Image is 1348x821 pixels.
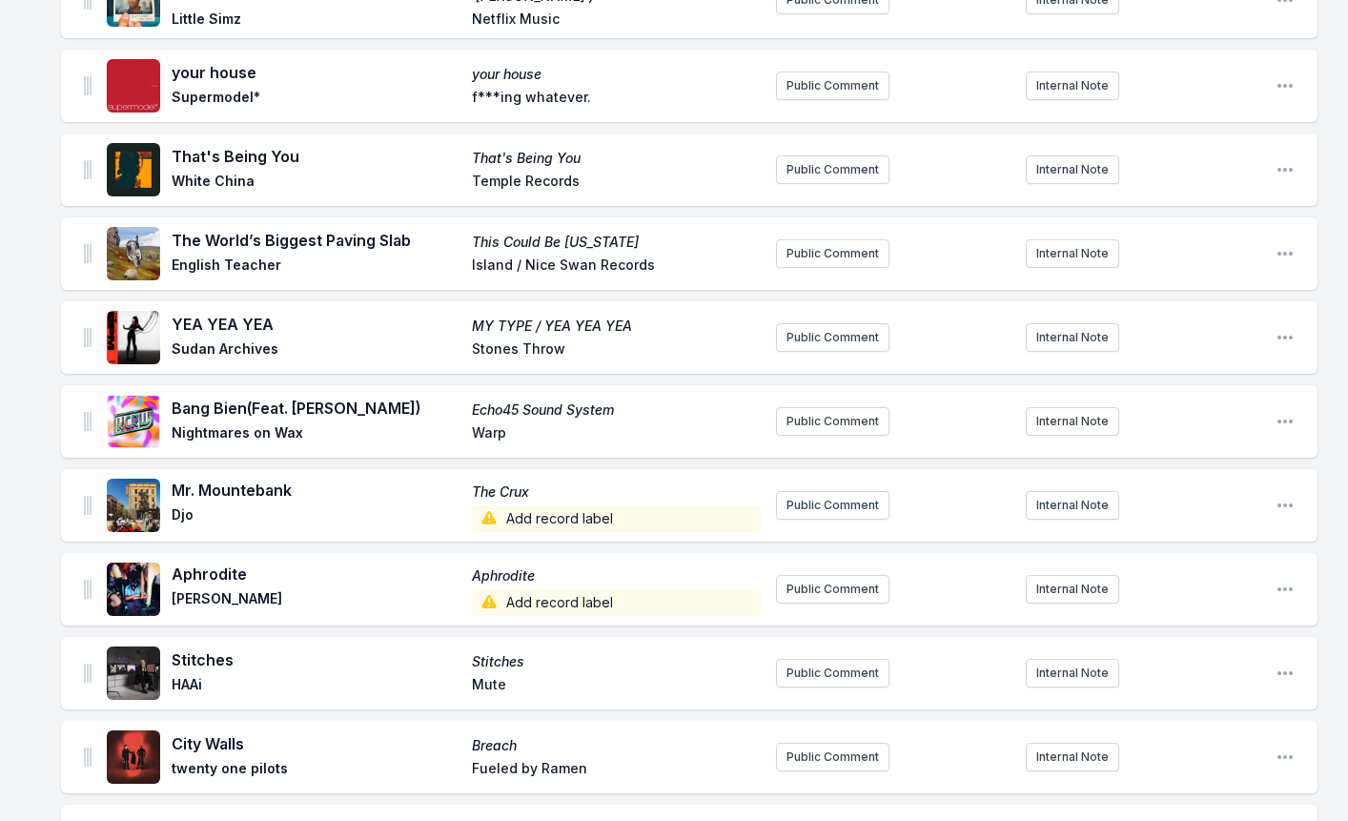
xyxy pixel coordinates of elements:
button: Internal Note [1026,743,1119,771]
button: Internal Note [1026,155,1119,184]
button: Open playlist item options [1276,76,1295,95]
span: [PERSON_NAME] [172,589,460,616]
span: f***ing whatever. [472,88,761,111]
span: Mr. Mountebank [172,479,460,502]
button: Internal Note [1026,659,1119,688]
span: Djo [172,505,460,532]
span: twenty one pilots [172,759,460,782]
button: Open playlist item options [1276,496,1295,515]
span: That's Being You [472,149,761,168]
span: English Teacher [172,256,460,278]
span: City Walls [172,732,460,755]
button: Public Comment [776,407,889,436]
button: Internal Note [1026,323,1119,352]
button: Public Comment [776,659,889,688]
button: Open playlist item options [1276,664,1295,683]
span: The Crux [472,482,761,502]
span: That's Being You [172,145,460,168]
button: Internal Note [1026,575,1119,604]
button: Public Comment [776,323,889,352]
span: Stones Throw [472,339,761,362]
span: YEA YEA YEA [172,313,460,336]
img: This Could Be Texas [107,227,160,280]
img: Drag Handle [84,748,92,767]
img: MY TYPE / YEA YEA YEA [107,311,160,364]
button: Open playlist item options [1276,328,1295,347]
img: Echo45 Sound System [107,395,160,448]
span: Netflix Music [472,10,761,32]
span: Warp [472,423,761,446]
button: Public Comment [776,72,889,100]
span: Aphrodite [472,566,761,585]
img: Breach [107,730,160,784]
span: Add record label [472,589,761,616]
span: Mute [472,675,761,698]
button: Internal Note [1026,407,1119,436]
button: Public Comment [776,491,889,520]
span: Little Simz [172,10,460,32]
button: Public Comment [776,155,889,184]
span: Supermodel* [172,88,460,111]
span: your house [472,65,761,84]
button: Open playlist item options [1276,160,1295,179]
button: Public Comment [776,575,889,604]
span: Echo45 Sound System [472,400,761,420]
span: The World’s Biggest Paving Slab [172,229,460,252]
button: Open playlist item options [1276,748,1295,767]
button: Internal Note [1026,239,1119,268]
button: Public Comment [776,743,889,771]
img: The Crux [107,479,160,532]
span: Sudan Archives [172,339,460,362]
img: your house [107,59,160,113]
span: Bang Bien (Feat. [PERSON_NAME]) [172,397,460,420]
button: Open playlist item options [1276,244,1295,263]
img: Drag Handle [84,496,92,515]
span: your house [172,61,460,84]
span: This Could Be [US_STATE] [472,233,761,252]
img: Stitches [107,647,160,700]
span: Stitches [472,652,761,671]
img: That's Being You [107,143,160,196]
button: Internal Note [1026,72,1119,100]
button: Internal Note [1026,491,1119,520]
span: Aphrodite [172,563,460,585]
button: Public Comment [776,239,889,268]
button: Open playlist item options [1276,412,1295,431]
span: Fueled by Ramen [472,759,761,782]
span: MY TYPE / YEA YEA YEA [472,317,761,336]
img: Drag Handle [84,76,92,95]
span: HAAi [172,675,460,698]
button: Open playlist item options [1276,580,1295,599]
span: Stitches [172,648,460,671]
img: Drag Handle [84,664,92,683]
img: Drag Handle [84,160,92,179]
img: Drag Handle [84,328,92,347]
span: Add record label [472,505,761,532]
img: Drag Handle [84,244,92,263]
span: Temple Records [472,172,761,195]
img: Drag Handle [84,412,92,431]
span: Nightmares on Wax [172,423,460,446]
img: Aphrodite [107,563,160,616]
span: Island / Nice Swan Records [472,256,761,278]
span: Breach [472,736,761,755]
img: Drag Handle [84,580,92,599]
span: White China [172,172,460,195]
